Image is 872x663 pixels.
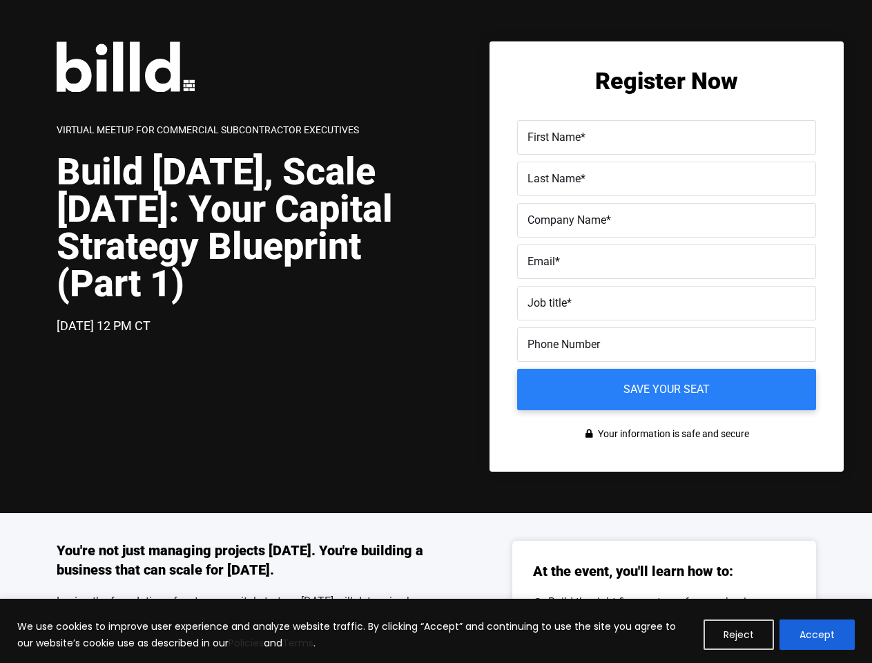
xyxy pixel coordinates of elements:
a: Policies [229,636,264,650]
p: Laying the foundation of a strong capital strategy [DATE] will determine how far your business ca... [57,593,436,643]
button: Accept [779,619,855,650]
span: Phone Number [527,338,600,351]
span: Virtual Meetup for Commercial Subcontractor Executives [57,124,359,135]
h3: At the event, you'll learn how to: [533,561,733,581]
button: Reject [704,619,774,650]
p: We use cookies to improve user experience and analyze website traffic. By clicking “Accept” and c... [17,618,693,651]
span: [DATE] 12 PM CT [57,318,151,333]
a: Terms [282,636,313,650]
span: Build the right finance team for your business [545,595,769,610]
span: Your information is safe and secure [594,424,749,444]
span: First Name [527,131,581,144]
input: Save your seat [517,369,816,410]
h1: Build [DATE], Scale [DATE]: Your Capital Strategy Blueprint (Part 1) [57,153,436,302]
span: Last Name [527,172,581,185]
span: Company Name [527,213,606,227]
span: Email [527,255,555,268]
h2: Register Now [517,69,816,93]
span: Job title [527,296,567,309]
h3: You're not just managing projects [DATE]. You're building a business that can scale for [DATE]. [57,541,436,579]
